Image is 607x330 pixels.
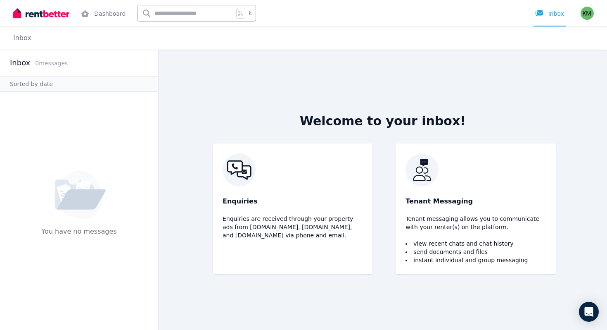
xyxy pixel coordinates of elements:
[579,302,599,322] div: Open Intercom Messenger
[249,10,251,17] span: k
[13,7,69,19] img: RentBetter
[223,153,363,187] img: RentBetter Inbox
[41,227,116,251] p: You have no messages
[405,153,545,187] img: RentBetter Inbox
[53,170,106,219] img: No Message Available
[223,215,363,239] p: Enquiries are received through your property ads from [DOMAIN_NAME], [DOMAIN_NAME], and [DOMAIN_N...
[223,196,363,206] p: Enquiries
[405,248,545,256] li: send documents and files
[581,7,594,20] img: Kate Murphy
[535,10,564,18] div: Inbox
[300,114,466,129] h2: Welcome to your inbox!
[405,239,545,248] li: view recent chats and chat history
[13,34,31,42] a: Inbox
[405,196,473,206] span: Tenant Messaging
[10,57,30,69] h2: Inbox
[405,215,545,231] p: Tenant messaging allows you to communicate with your renter(s) on the platform.
[405,256,545,264] li: instant individual and group messaging
[35,60,68,67] span: 0 message s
